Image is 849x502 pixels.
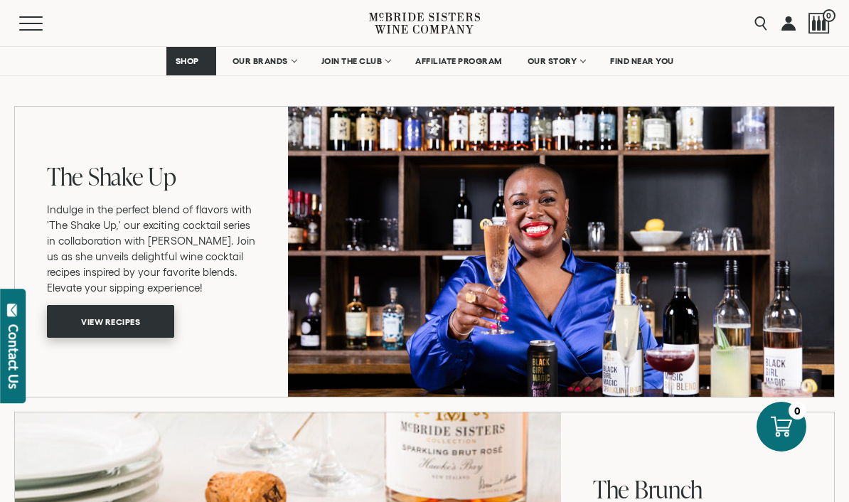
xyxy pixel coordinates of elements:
span: 0 [823,9,835,22]
span: OUR BRANDS [233,56,288,66]
a: OUR STORY [518,47,594,75]
span: View recipes [56,308,165,336]
span: The [47,159,83,193]
span: Shake [88,159,144,193]
a: OUR BRANDS [223,47,305,75]
a: The Shake Up Indulge in the perfect blend of flavors with 'The Shake Up,' our exciting cocktail s... [14,106,835,397]
a: SHOP [166,47,216,75]
span: Up [148,159,176,193]
span: OUR STORY [528,56,577,66]
button: View recipes [47,305,174,338]
a: JOIN THE CLUB [312,47,400,75]
span: SHOP [176,56,200,66]
div: 0 [789,402,806,420]
span: JOIN THE CLUB [321,56,383,66]
a: FIND NEAR YOU [601,47,683,75]
button: Mobile Menu Trigger [19,16,70,31]
span: AFFILIATE PROGRAM [415,56,502,66]
a: AFFILIATE PROGRAM [406,47,511,75]
span: FIND NEAR YOU [610,56,674,66]
p: Indulge in the perfect blend of flavors with 'The Shake Up,' our exciting cocktail series in coll... [47,202,256,296]
div: Contact Us [6,324,21,389]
